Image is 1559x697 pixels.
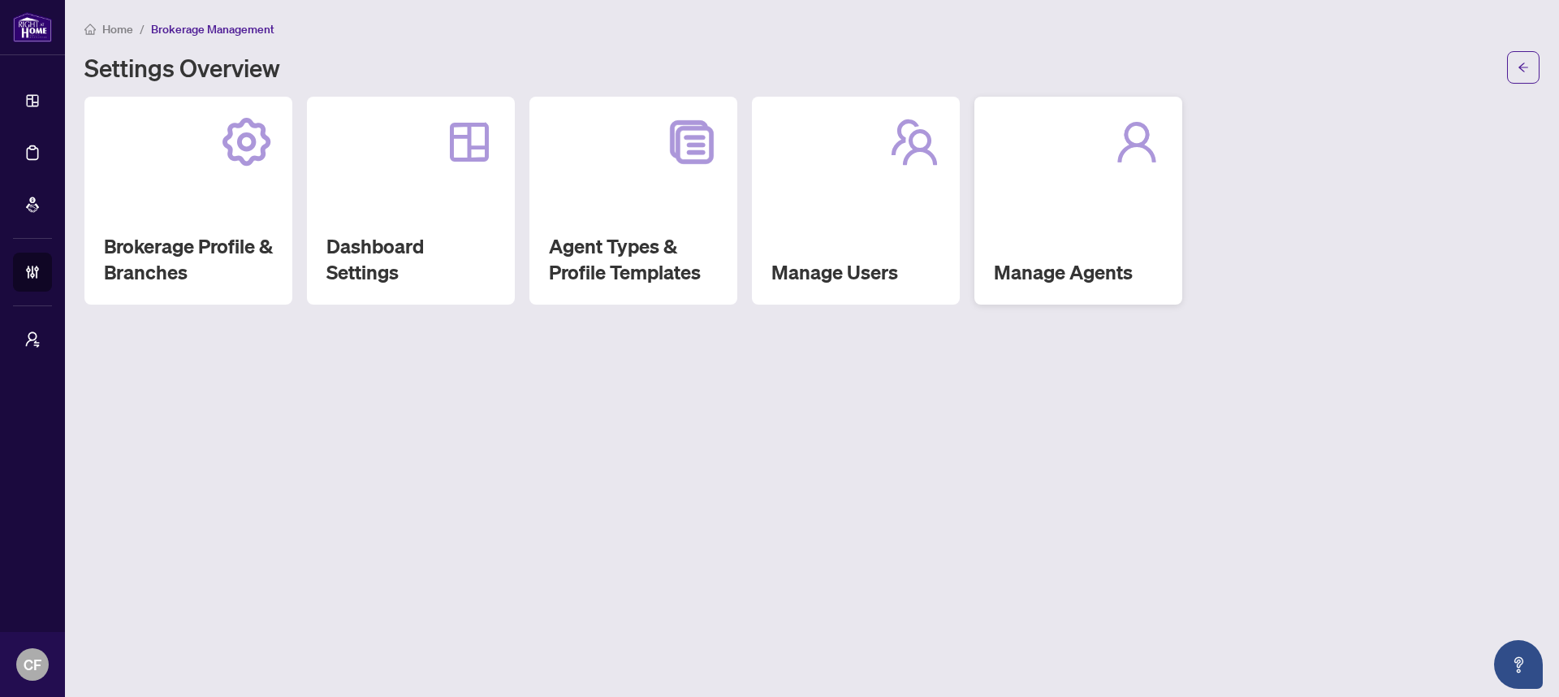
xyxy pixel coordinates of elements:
h2: Manage Agents [994,259,1163,285]
span: CF [24,653,41,676]
span: user-switch [24,331,41,348]
span: arrow-left [1518,62,1529,73]
h2: Manage Users [771,259,940,285]
img: logo [13,12,52,42]
span: Brokerage Management [151,22,274,37]
h1: Settings Overview [84,54,280,80]
span: Home [102,22,133,37]
h2: Agent Types & Profile Templates [549,233,718,285]
span: home [84,24,96,35]
h2: Brokerage Profile & Branches [104,233,273,285]
h2: Dashboard Settings [326,233,495,285]
button: Open asap [1494,640,1543,689]
li: / [140,19,145,38]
